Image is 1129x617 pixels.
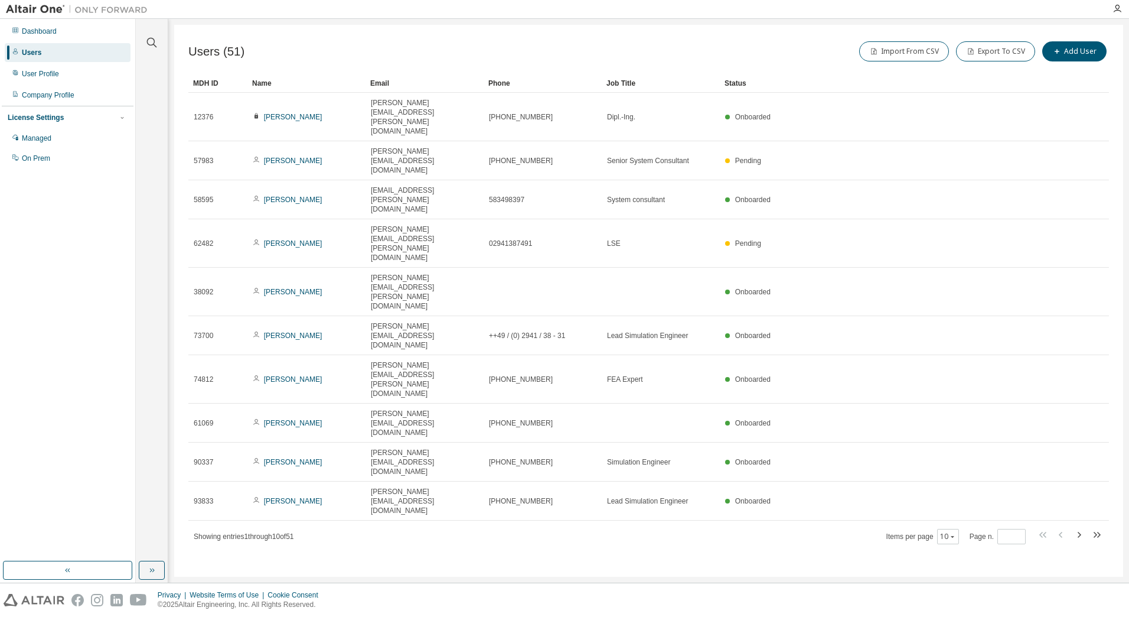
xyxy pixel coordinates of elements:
[264,458,322,466] a: [PERSON_NAME]
[371,186,478,214] span: [EMAIL_ADDRESS][PERSON_NAME][DOMAIN_NAME]
[194,239,213,248] span: 62482
[607,239,621,248] span: LSE
[194,418,213,428] span: 61069
[607,195,665,204] span: System consultant
[22,48,41,57] div: Users
[735,497,771,505] span: Onboarded
[264,239,322,248] a: [PERSON_NAME]
[264,288,322,296] a: [PERSON_NAME]
[488,74,597,93] div: Phone
[194,375,213,384] span: 74812
[110,594,123,606] img: linkedin.svg
[22,27,57,36] div: Dashboard
[8,113,64,122] div: License Settings
[1042,41,1107,61] button: Add User
[489,418,553,428] span: [PHONE_NUMBER]
[194,195,213,204] span: 58595
[859,41,949,61] button: Import From CSV
[371,98,478,136] span: [PERSON_NAME][EMAIL_ADDRESS][PERSON_NAME][DOMAIN_NAME]
[735,196,771,204] span: Onboarded
[489,331,565,340] span: ++49 / (0) 2941 / 38 - 31
[371,361,478,398] span: [PERSON_NAME][EMAIL_ADDRESS][PERSON_NAME][DOMAIN_NAME]
[607,156,689,165] span: Senior System Consultant
[970,529,1026,544] span: Page n.
[489,375,553,384] span: [PHONE_NUMBER]
[725,74,1048,93] div: Status
[188,45,244,59] span: Users (51)
[607,496,688,506] span: Lead Simulation Engineer
[956,41,1035,61] button: Export To CSV
[940,532,956,541] button: 10
[22,90,74,100] div: Company Profile
[91,594,103,606] img: instagram.svg
[71,594,84,606] img: facebook.svg
[607,331,688,340] span: Lead Simulation Engineer
[267,590,325,600] div: Cookie Consent
[264,157,322,165] a: [PERSON_NAME]
[370,74,479,93] div: Email
[22,69,59,79] div: User Profile
[886,529,959,544] span: Items per page
[489,239,532,248] span: 02941387491
[371,225,478,262] span: [PERSON_NAME][EMAIL_ADDRESS][PERSON_NAME][DOMAIN_NAME]
[194,532,294,541] span: Showing entries 1 through 10 of 51
[194,287,213,297] span: 38092
[607,375,643,384] span: FEA Expert
[735,157,761,165] span: Pending
[194,112,213,122] span: 12376
[22,154,50,163] div: On Prem
[264,113,322,121] a: [PERSON_NAME]
[489,457,553,467] span: [PHONE_NUMBER]
[735,458,771,466] span: Onboarded
[489,112,553,122] span: [PHONE_NUMBER]
[194,156,213,165] span: 57983
[194,457,213,467] span: 90337
[371,273,478,311] span: [PERSON_NAME][EMAIL_ADDRESS][PERSON_NAME][DOMAIN_NAME]
[489,195,524,204] span: 583498397
[264,497,322,505] a: [PERSON_NAME]
[371,448,478,476] span: [PERSON_NAME][EMAIL_ADDRESS][DOMAIN_NAME]
[607,457,670,467] span: Simulation Engineer
[264,375,322,384] a: [PERSON_NAME]
[193,74,243,93] div: MDH ID
[194,496,213,506] span: 93833
[607,112,635,122] span: Dipl.-Ing.
[264,332,322,340] a: [PERSON_NAME]
[371,487,478,515] span: [PERSON_NAME][EMAIL_ADDRESS][DOMAIN_NAME]
[735,375,771,384] span: Onboarded
[735,288,771,296] span: Onboarded
[371,322,478,350] span: [PERSON_NAME][EMAIL_ADDRESS][DOMAIN_NAME]
[735,332,771,340] span: Onboarded
[606,74,715,93] div: Job Title
[371,147,478,175] span: [PERSON_NAME][EMAIL_ADDRESS][DOMAIN_NAME]
[264,419,322,427] a: [PERSON_NAME]
[194,331,213,340] span: 73700
[190,590,267,600] div: Website Terms of Use
[130,594,147,606] img: youtube.svg
[252,74,361,93] div: Name
[6,4,154,15] img: Altair One
[158,590,190,600] div: Privacy
[158,600,325,610] p: © 2025 Altair Engineering, Inc. All Rights Reserved.
[264,196,322,204] a: [PERSON_NAME]
[4,594,64,606] img: altair_logo.svg
[489,156,553,165] span: [PHONE_NUMBER]
[735,239,761,248] span: Pending
[489,496,553,506] span: [PHONE_NUMBER]
[22,134,51,143] div: Managed
[735,419,771,427] span: Onboarded
[371,409,478,437] span: [PERSON_NAME][EMAIL_ADDRESS][DOMAIN_NAME]
[735,113,771,121] span: Onboarded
